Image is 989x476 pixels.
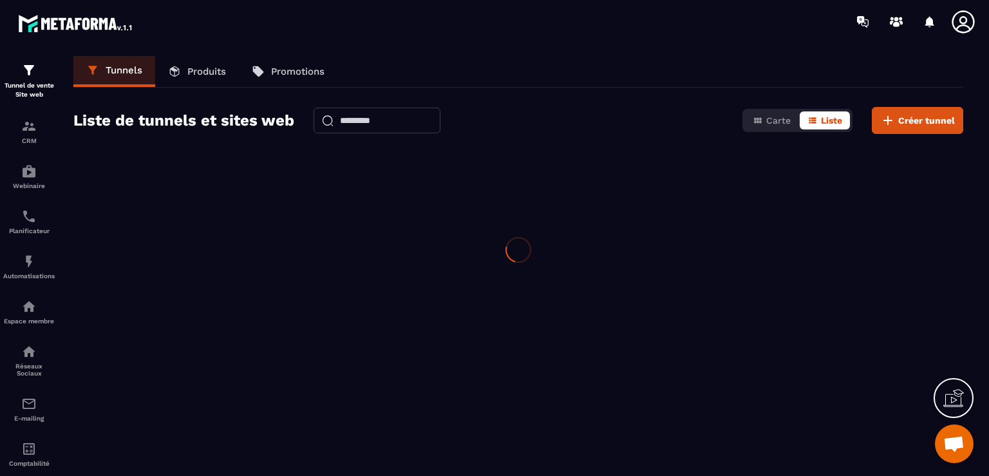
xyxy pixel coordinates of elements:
[3,154,55,199] a: automationsautomationsWebinaire
[18,12,134,35] img: logo
[3,386,55,432] a: emailemailE-mailing
[800,111,850,129] button: Liste
[3,182,55,189] p: Webinaire
[3,272,55,280] p: Automatisations
[21,441,37,457] img: accountant
[21,119,37,134] img: formation
[21,254,37,269] img: automations
[239,56,337,87] a: Promotions
[187,66,226,77] p: Produits
[73,56,155,87] a: Tunnels
[21,396,37,412] img: email
[3,289,55,334] a: automationsautomationsEspace membre
[3,363,55,377] p: Réseaux Sociaux
[898,114,955,127] span: Créer tunnel
[271,66,325,77] p: Promotions
[3,415,55,422] p: E-mailing
[766,115,791,126] span: Carte
[3,227,55,234] p: Planificateur
[3,460,55,467] p: Comptabilité
[73,108,294,133] h2: Liste de tunnels et sites web
[21,344,37,359] img: social-network
[872,107,963,134] button: Créer tunnel
[21,299,37,314] img: automations
[3,318,55,325] p: Espace membre
[106,64,142,76] p: Tunnels
[3,137,55,144] p: CRM
[3,334,55,386] a: social-networksocial-networkRéseaux Sociaux
[3,244,55,289] a: automationsautomationsAutomatisations
[155,56,239,87] a: Produits
[3,109,55,154] a: formationformationCRM
[21,62,37,78] img: formation
[821,115,842,126] span: Liste
[3,81,55,99] p: Tunnel de vente Site web
[935,424,974,463] a: Open chat
[745,111,798,129] button: Carte
[21,209,37,224] img: scheduler
[3,199,55,244] a: schedulerschedulerPlanificateur
[21,164,37,179] img: automations
[3,53,55,109] a: formationformationTunnel de vente Site web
